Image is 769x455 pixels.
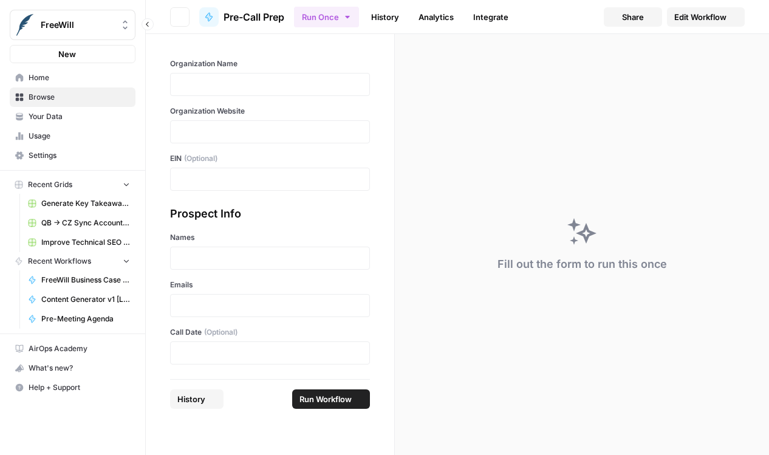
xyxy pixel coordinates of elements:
label: Names [170,232,370,243]
span: Help + Support [29,382,130,393]
span: History [177,393,205,405]
span: Share [622,11,644,23]
label: EIN [170,153,370,164]
div: What's new? [10,359,135,377]
a: Content Generator v1 [LIVE] [22,290,135,309]
label: Call Date [170,327,370,338]
span: Generate Key Takeaways from Webinar Transcripts [41,198,130,209]
span: FreeWill Business Case Generator v2 [41,275,130,286]
a: AirOps Academy [10,339,135,358]
button: What's new? [10,358,135,378]
a: Integrate [466,7,516,27]
label: Organization Name [170,58,370,69]
span: Edit Workflow [674,11,726,23]
button: Run Once [294,7,359,27]
a: QB -> CZ Sync Account Matching [22,213,135,233]
span: QB -> CZ Sync Account Matching [41,217,130,228]
div: Fill out the form to run this once [497,256,667,273]
a: Improve Technical SEO for Page [22,233,135,252]
span: New [58,48,76,60]
span: Your Data [29,111,130,122]
span: Home [29,72,130,83]
span: AirOps Academy [29,343,130,354]
a: FreeWill Business Case Generator v2 [22,270,135,290]
a: History [364,7,406,27]
label: Organization Website [170,106,370,117]
a: Home [10,68,135,87]
span: Browse [29,92,130,103]
label: Emails [170,279,370,290]
a: Browse [10,87,135,107]
span: Improve Technical SEO for Page [41,237,130,248]
a: Generate Key Takeaways from Webinar Transcripts [22,194,135,213]
a: Your Data [10,107,135,126]
button: History [170,389,224,409]
button: Run Workflow [292,389,370,409]
button: Workspace: FreeWill [10,10,135,40]
span: Recent Grids [28,179,72,190]
button: Share [604,7,662,27]
span: (Optional) [184,153,217,164]
button: New [10,45,135,63]
img: FreeWill Logo [14,14,36,36]
span: Content Generator v1 [LIVE] [41,294,130,305]
span: (Optional) [204,327,238,338]
a: Pre-Call Prep [199,7,284,27]
span: Recent Workflows [28,256,91,267]
span: Usage [29,131,130,142]
a: Usage [10,126,135,146]
span: Settings [29,150,130,161]
span: Run Workflow [299,393,352,405]
span: FreeWill [41,19,114,31]
button: Help + Support [10,378,135,397]
a: Settings [10,146,135,165]
button: Recent Grids [10,176,135,194]
a: Analytics [411,7,461,27]
span: Pre-Call Prep [224,10,284,24]
a: Pre-Meeting Agenda [22,309,135,329]
a: Edit Workflow [667,7,745,27]
span: Pre-Meeting Agenda [41,313,130,324]
button: Recent Workflows [10,252,135,270]
div: Prospect Info [170,205,370,222]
